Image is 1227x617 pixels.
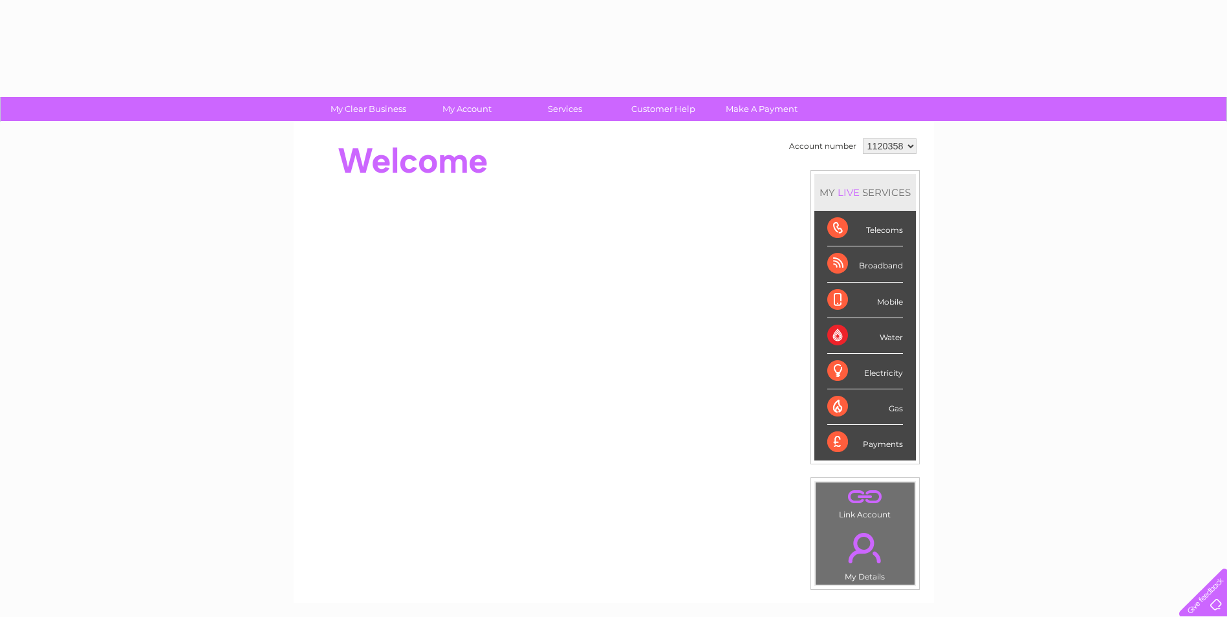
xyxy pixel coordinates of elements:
div: Broadband [827,246,903,282]
a: Make A Payment [708,97,815,121]
a: Services [512,97,618,121]
a: My Account [413,97,520,121]
div: Payments [827,425,903,460]
a: Customer Help [610,97,717,121]
a: My Clear Business [315,97,422,121]
div: MY SERVICES [814,174,916,211]
div: Electricity [827,354,903,389]
td: My Details [815,522,915,585]
td: Link Account [815,482,915,523]
div: Telecoms [827,211,903,246]
td: Account number [786,135,860,157]
div: Mobile [827,283,903,318]
div: Gas [827,389,903,425]
div: Water [827,318,903,354]
div: LIVE [835,186,862,199]
a: . [819,525,911,570]
a: . [819,486,911,508]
